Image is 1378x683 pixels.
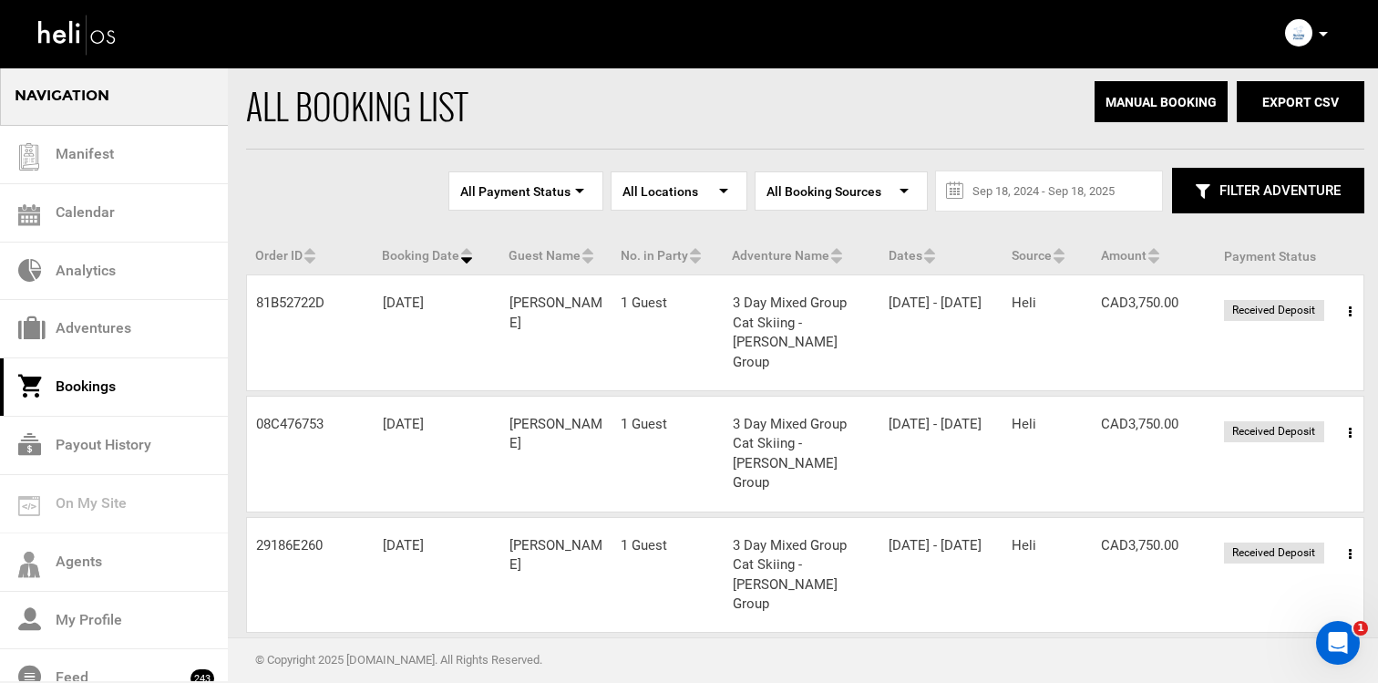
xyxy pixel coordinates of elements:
span: Select box activate [611,171,747,211]
div: CAD3,750.00 [1092,294,1215,313]
div: Received Deposit [1224,300,1324,321]
div: Order ID [246,241,373,264]
div: Adventure Name [723,241,879,264]
div: CAD3,750.00 [1092,536,1215,555]
span: All Payment Status [460,182,591,200]
div: 3 Day Mixed Group Cat Skiing - [PERSON_NAME] Group [724,294,880,372]
iframe: Intercom live chat [1316,621,1360,665]
div: Payment Status [1215,247,1361,265]
img: on_my_site.svg [18,496,40,516]
img: guest-list.svg [15,143,43,171]
div: Guest Name [499,241,612,264]
div: 1 Guest [612,536,724,555]
img: heli-logo [36,10,118,58]
span: Select box activate [755,171,928,211]
div: CAD3,750.00 [1092,415,1215,434]
div: Heli [1003,415,1092,434]
button: Export CSV [1237,81,1364,122]
img: img_0ff4e6702feb5b161957f2ea789f15f4.png [1285,19,1312,47]
div: 81B52722D [247,294,374,313]
div: 08C476753 [247,415,374,434]
button: Filter Adventure [1172,168,1364,213]
button: Manual Booking [1095,81,1228,122]
span: 1 [1353,621,1368,636]
div: [DATE] [374,415,500,434]
input: Sep 18, 2024 - Sep 18, 2025 [954,171,1144,211]
div: 1 Guest [612,415,724,434]
div: [DATE] [374,294,500,313]
div: Heli [1003,294,1092,313]
div: Booking Date [373,241,499,264]
div: [DATE] - [DATE] [879,415,1003,434]
div: 3 Day Mixed Group Cat Skiing - [PERSON_NAME] Group [724,536,880,615]
div: [DATE] [374,536,500,555]
img: agents-icon.svg [18,552,40,578]
div: Received Deposit [1224,543,1324,564]
div: Received Deposit [1224,421,1324,442]
div: [PERSON_NAME] [500,536,612,575]
div: [PERSON_NAME] [500,415,612,454]
div: 3 Day Mixed Group Cat Skiing - [PERSON_NAME] Group [724,415,880,493]
div: Heli [1003,536,1092,555]
span: All Booking Sources [766,182,916,200]
span: All locations [622,182,735,200]
div: 1 Guest [612,294,724,313]
div: Dates [879,241,1003,264]
span: Select box activate [448,171,603,211]
div: Amount [1092,241,1215,264]
div: [PERSON_NAME] [500,294,612,333]
div: [DATE] - [DATE] [879,536,1003,555]
div: All booking list [246,81,1029,130]
div: Source [1003,241,1092,264]
div: 29186E260 [247,536,374,555]
div: No. in Party [612,241,724,264]
img: calendar.svg [18,204,40,226]
div: [DATE] - [DATE] [879,294,1003,313]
